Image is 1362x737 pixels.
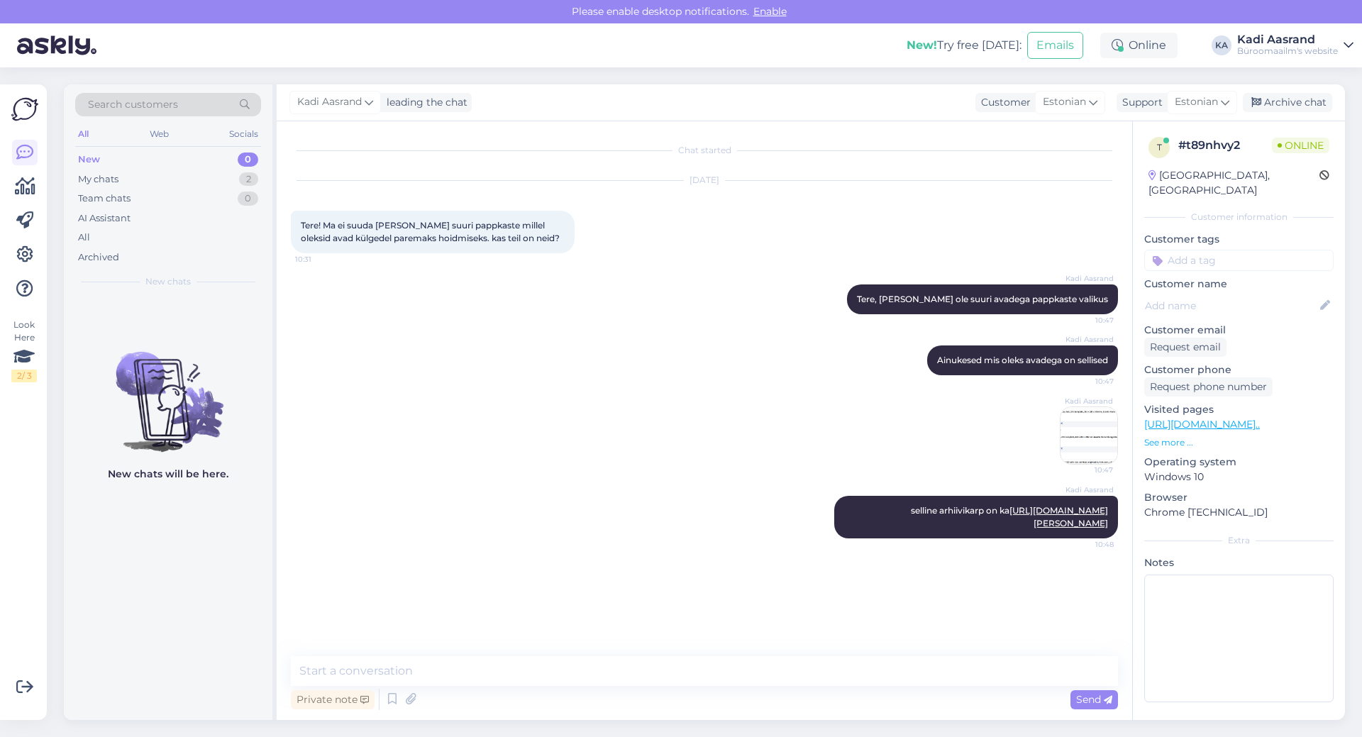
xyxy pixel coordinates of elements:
[78,211,131,226] div: AI Assistant
[1100,33,1178,58] div: Online
[1243,93,1332,112] div: Archive chat
[911,505,1108,528] span: selline arhiivikarp on ka
[1144,377,1273,397] div: Request phone number
[1144,505,1334,520] p: Chrome [TECHNICAL_ID]
[11,318,37,382] div: Look Here
[1060,396,1113,406] span: Kadi Aasrand
[11,96,38,123] img: Askly Logo
[78,192,131,206] div: Team chats
[1061,539,1114,550] span: 10:48
[1144,436,1334,449] p: See more ...
[1144,277,1334,292] p: Customer name
[1145,298,1317,314] input: Add name
[1061,407,1117,464] img: Attachment
[937,355,1108,365] span: Ainukesed mis oleks avadega on sellised
[1144,232,1334,247] p: Customer tags
[1144,555,1334,570] p: Notes
[1061,484,1114,495] span: Kadi Aasrand
[1144,250,1334,271] input: Add a tag
[1157,142,1162,153] span: t
[1117,95,1163,110] div: Support
[78,172,118,187] div: My chats
[1237,34,1338,45] div: Kadi Aasrand
[238,192,258,206] div: 0
[1061,376,1114,387] span: 10:47
[1178,137,1272,154] div: # t89nhvy2
[1061,273,1114,284] span: Kadi Aasrand
[1212,35,1231,55] div: KA
[1144,338,1227,357] div: Request email
[238,153,258,167] div: 0
[975,95,1031,110] div: Customer
[1076,693,1112,706] span: Send
[1144,362,1334,377] p: Customer phone
[1144,534,1334,547] div: Extra
[145,275,191,288] span: New chats
[88,97,178,112] span: Search customers
[1061,334,1114,345] span: Kadi Aasrand
[1272,138,1329,153] span: Online
[108,467,228,482] p: New chats will be here.
[1148,168,1319,198] div: [GEOGRAPHIC_DATA], [GEOGRAPHIC_DATA]
[1144,470,1334,484] p: Windows 10
[907,37,1021,54] div: Try free [DATE]:
[1175,94,1218,110] span: Estonian
[381,95,467,110] div: leading the chat
[291,174,1118,187] div: [DATE]
[1144,418,1260,431] a: [URL][DOMAIN_NAME]..
[1144,323,1334,338] p: Customer email
[1009,505,1108,528] a: [URL][DOMAIN_NAME][PERSON_NAME]
[64,326,272,454] img: No chats
[291,144,1118,157] div: Chat started
[11,370,37,382] div: 2 / 3
[147,125,172,143] div: Web
[1144,455,1334,470] p: Operating system
[75,125,92,143] div: All
[295,254,348,265] span: 10:31
[1144,490,1334,505] p: Browser
[1043,94,1086,110] span: Estonian
[78,231,90,245] div: All
[291,690,375,709] div: Private note
[297,94,362,110] span: Kadi Aasrand
[907,38,937,52] b: New!
[1237,45,1338,57] div: Büroomaailm's website
[749,5,791,18] span: Enable
[857,294,1108,304] span: Tere, [PERSON_NAME] ole suuri avadega pappkaste valikus
[1061,315,1114,326] span: 10:47
[1144,402,1334,417] p: Visited pages
[239,172,258,187] div: 2
[1144,211,1334,223] div: Customer information
[78,250,119,265] div: Archived
[78,153,100,167] div: New
[1027,32,1083,59] button: Emails
[301,220,560,243] span: Tere! Ma ei suuda [PERSON_NAME] suuri pappkaste millel oleksid avad külgedel paremaks hoidmiseks....
[1237,34,1353,57] a: Kadi AasrandBüroomaailm's website
[226,125,261,143] div: Socials
[1060,465,1113,475] span: 10:47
